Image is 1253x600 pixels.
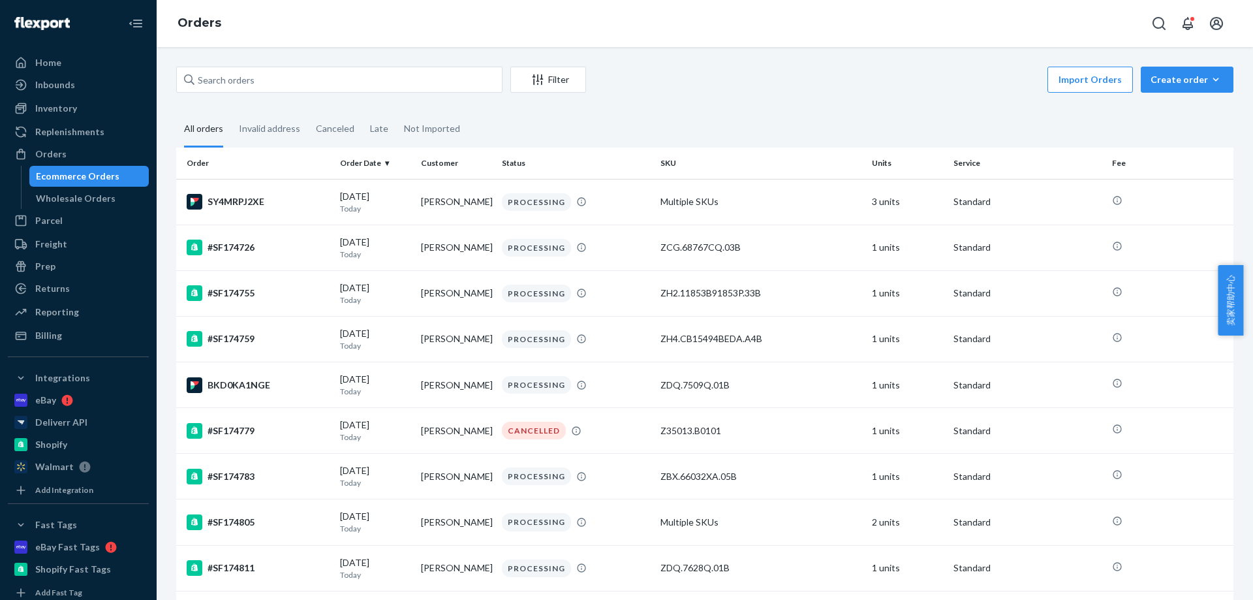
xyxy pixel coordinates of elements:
p: Standard [953,332,1102,345]
div: Freight [35,238,67,251]
div: Canceled [316,112,354,146]
div: #SF174759 [187,331,330,347]
td: [PERSON_NAME] [416,179,497,225]
a: Add Integration [8,482,149,498]
input: Search orders [176,67,503,93]
p: Today [340,477,410,488]
div: #SF174726 [187,240,330,255]
a: Inventory [8,98,149,119]
div: Shopify Fast Tags [35,563,111,576]
div: Parcel [35,214,63,227]
div: PROCESSING [502,513,571,531]
td: 2 units [867,499,948,545]
div: Ecommerce Orders [36,170,119,183]
div: Reporting [35,306,79,319]
div: Filter [511,73,585,86]
ol: breadcrumbs [167,5,232,42]
a: Replenishments [8,121,149,142]
td: 1 units [867,545,948,591]
div: [DATE] [340,418,410,443]
th: Fee [1107,148,1233,179]
button: Fast Tags [8,514,149,535]
a: Ecommerce Orders [29,166,149,187]
div: ZDQ.7628Q.01B [660,561,861,575]
p: Today [340,432,410,443]
div: Orders [35,148,67,161]
td: [PERSON_NAME] [416,454,497,499]
div: [DATE] [340,556,410,580]
a: Reporting [8,302,149,323]
div: BKD0KA1NGE [187,377,330,393]
a: Wholesale Orders [29,188,149,209]
div: Not Imported [404,112,460,146]
div: SY4MRPJ2XE [187,194,330,210]
div: [DATE] [340,510,410,534]
div: Billing [35,329,62,342]
div: PROCESSING [502,560,571,577]
td: [PERSON_NAME] [416,362,497,408]
td: [PERSON_NAME] [416,270,497,316]
button: Open Search Box [1146,10,1172,37]
img: Flexport logo [14,17,70,30]
button: Create order [1141,67,1233,93]
p: Today [340,569,410,580]
p: Standard [953,195,1102,208]
p: Standard [953,241,1102,254]
p: Standard [953,561,1102,575]
a: Orders [178,16,221,30]
td: 3 units [867,179,948,225]
div: Add Fast Tag [35,587,82,598]
div: [DATE] [340,464,410,488]
td: Multiple SKUs [655,179,867,225]
a: Walmart [8,456,149,477]
div: Replenishments [35,125,104,138]
a: Freight [8,234,149,255]
p: Today [340,203,410,214]
td: 1 units [867,225,948,270]
div: #SF174783 [187,469,330,484]
div: Returns [35,282,70,295]
div: Create order [1151,73,1224,86]
div: PROCESSING [502,193,571,211]
td: 1 units [867,408,948,454]
th: Service [948,148,1107,179]
div: #SF174805 [187,514,330,530]
div: [DATE] [340,281,410,306]
td: 1 units [867,270,948,316]
th: Order Date [335,148,416,179]
div: ZDQ.7509Q.01B [660,379,861,392]
div: Walmart [35,460,74,473]
div: #SF174811 [187,560,330,576]
a: Home [8,52,149,73]
td: [PERSON_NAME] [416,316,497,362]
div: Customer [421,157,491,168]
a: Parcel [8,210,149,231]
div: PROCESSING [502,330,571,348]
a: Shopify Fast Tags [8,559,149,580]
div: Fast Tags [35,518,77,531]
button: Open notifications [1175,10,1201,37]
div: Late [370,112,388,146]
div: Invalid address [239,112,300,146]
div: [DATE] [340,236,410,260]
button: Filter [510,67,586,93]
p: Today [340,294,410,306]
div: Integrations [35,371,90,385]
p: Standard [953,470,1102,483]
div: eBay Fast Tags [35,541,100,554]
p: Standard [953,424,1102,437]
p: Today [340,523,410,534]
button: Open account menu [1203,10,1230,37]
span: 卖家帮助中心 [1218,265,1243,336]
div: Wholesale Orders [36,192,116,205]
th: Order [176,148,335,179]
td: Multiple SKUs [655,499,867,545]
div: Prep [35,260,55,273]
p: Today [340,386,410,397]
a: Inbounds [8,74,149,95]
a: Deliverr API [8,412,149,433]
td: [PERSON_NAME] [416,545,497,591]
div: ZH2.11853B91853P.33B [660,287,861,300]
a: Billing [8,325,149,346]
div: PROCESSING [502,467,571,485]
